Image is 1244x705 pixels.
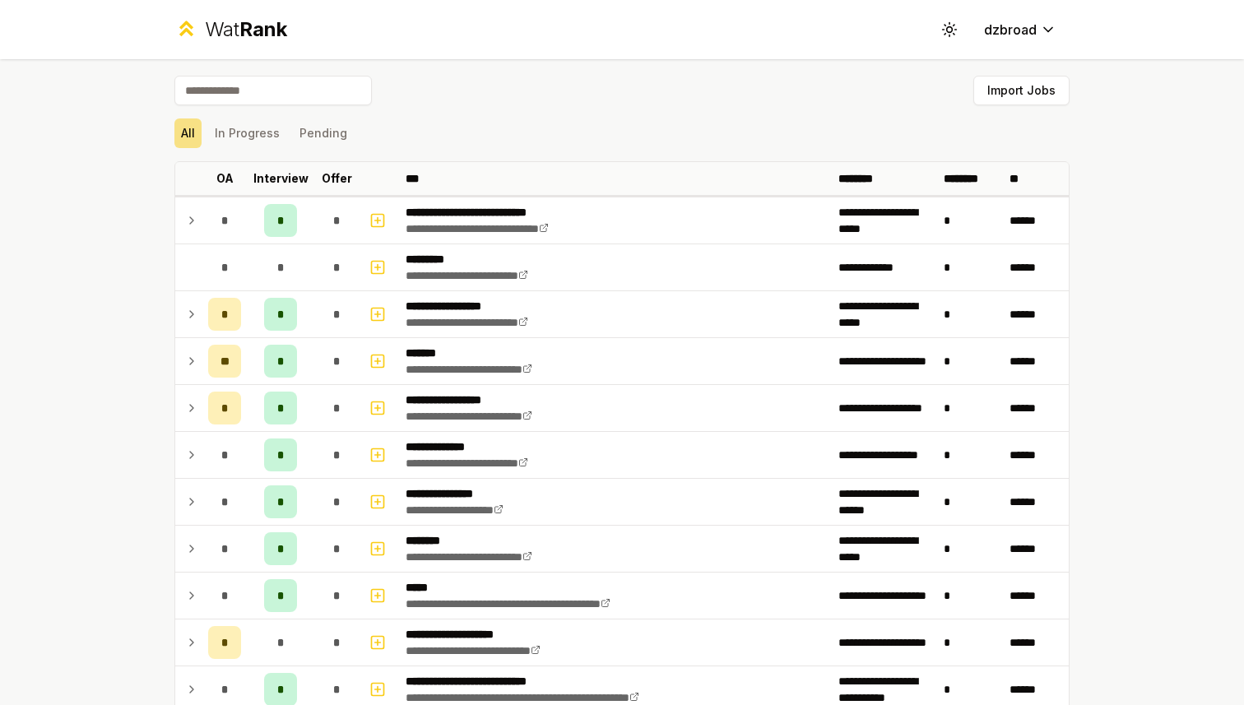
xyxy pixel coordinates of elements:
button: Import Jobs [973,76,1070,105]
span: dzbroad [984,20,1037,39]
button: In Progress [208,118,286,148]
div: Wat [205,16,287,43]
button: Pending [293,118,354,148]
p: OA [216,170,234,187]
a: WatRank [174,16,287,43]
button: All [174,118,202,148]
p: Offer [322,170,352,187]
p: Interview [253,170,309,187]
span: Rank [239,17,287,41]
button: dzbroad [971,15,1070,44]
